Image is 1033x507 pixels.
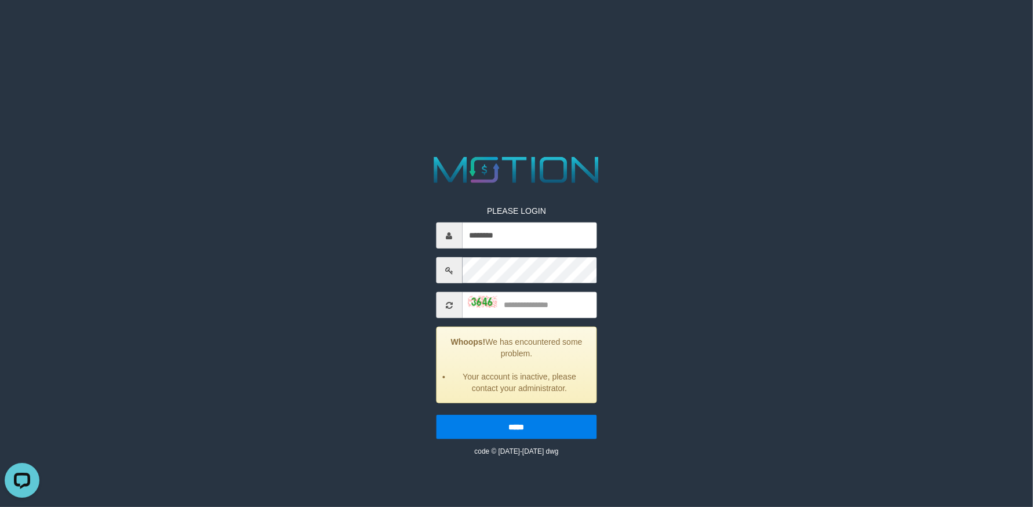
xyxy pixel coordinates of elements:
[436,205,596,217] p: PLEASE LOGIN
[426,152,607,188] img: MOTION_logo.png
[451,371,587,394] li: Your account is inactive, please contact your administrator.
[451,337,486,346] strong: Whoops!
[474,447,558,455] small: code © [DATE]-[DATE] dwg
[5,5,39,39] button: Open LiveChat chat widget
[436,327,596,403] div: We has encountered some problem.
[468,296,497,307] img: captcha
